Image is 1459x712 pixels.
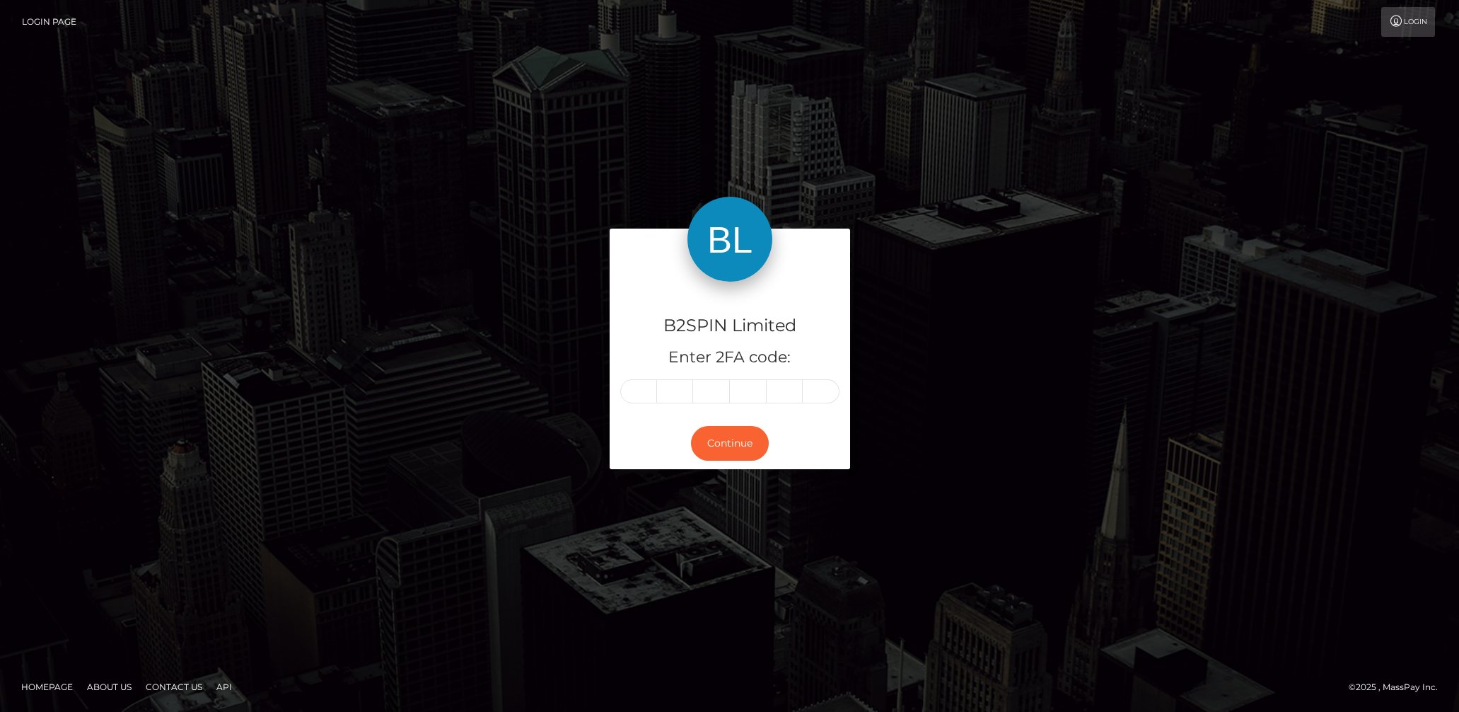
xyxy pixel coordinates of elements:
a: Homepage [16,676,79,698]
div: © 2025 , MassPay Inc. [1349,679,1448,695]
a: About Us [81,676,137,698]
a: API [211,676,238,698]
img: B2SPIN Limited [687,197,772,282]
h4: B2SPIN Limited [620,314,839,338]
a: Login Page [22,7,76,37]
h5: Enter 2FA code: [620,347,839,369]
a: Contact Us [140,676,208,698]
button: Continue [691,426,769,461]
a: Login [1381,7,1435,37]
